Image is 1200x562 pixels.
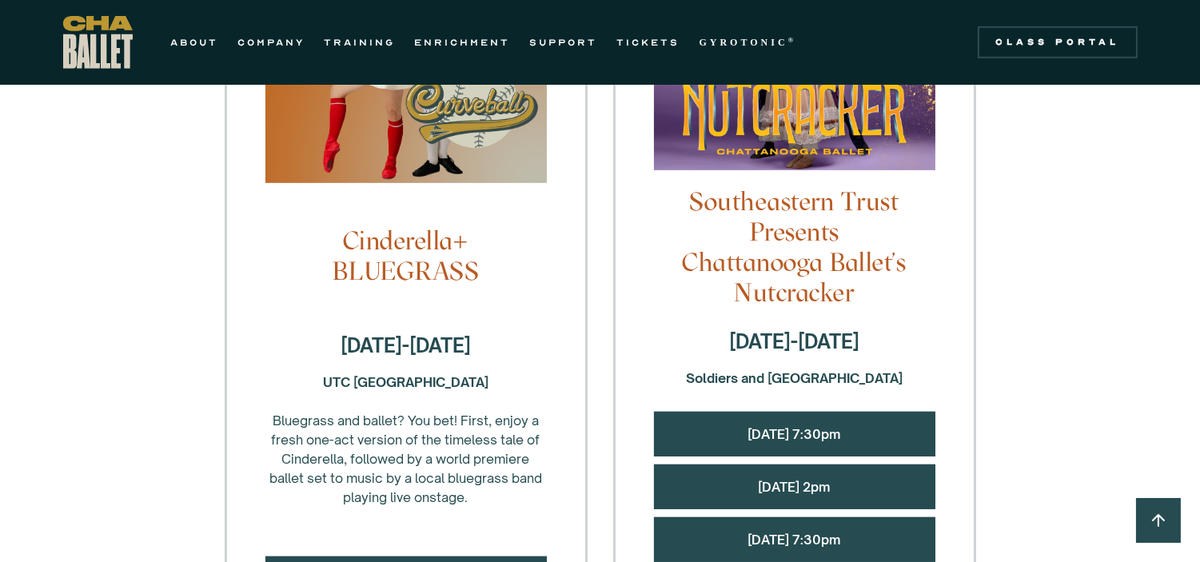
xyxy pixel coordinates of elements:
a: [DATE] 2pm [759,479,831,495]
div: Class Portal [987,36,1128,49]
a: [DATE] 7:30pm [748,426,841,442]
a: TICKETS [617,33,680,52]
a: Class Portal [978,26,1138,58]
strong: Soldiers and [GEOGRAPHIC_DATA] [686,370,903,386]
a: [DATE] 7:30pm [748,532,841,548]
a: home [63,16,133,69]
strong: UTC [GEOGRAPHIC_DATA] [323,374,488,390]
sup: ® [788,36,797,44]
h4: Cinderella+ BLUEGRASS [265,225,547,286]
strong: [DATE]-[DATE] [341,333,471,357]
a: COMPANY [238,33,305,52]
a: TRAINING [325,33,396,52]
strong: GYROTONIC [700,37,788,48]
h4: Southeastern Trust Presents Chattanooga Ballet's Nutcracker [654,186,935,308]
h4: [DATE]-[DATE] [654,329,935,354]
a: ENRICHMENT [415,33,511,52]
a: ABOUT [171,33,219,52]
div: Bluegrass and ballet? You bet! First, enjoy a fresh one-act version of the timeless tale of Cinde... [265,373,547,507]
a: GYROTONIC® [700,33,797,52]
a: SUPPORT [530,33,598,52]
